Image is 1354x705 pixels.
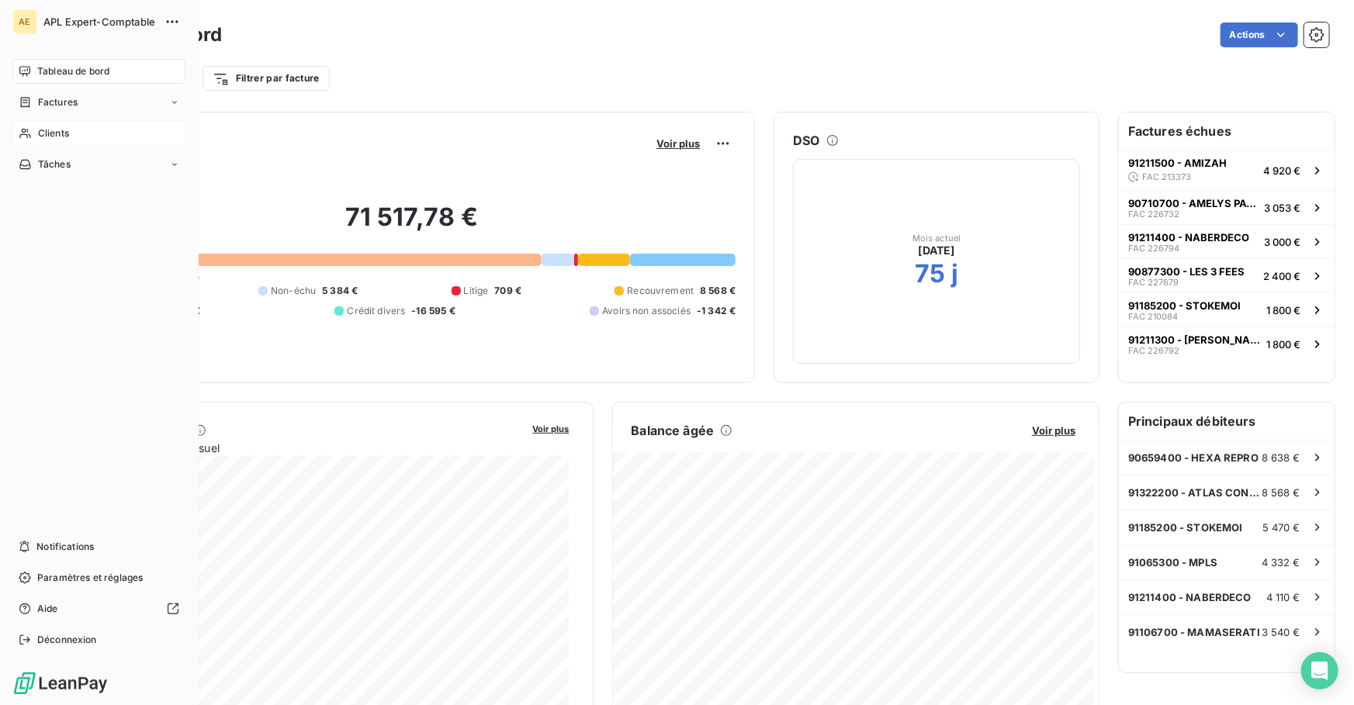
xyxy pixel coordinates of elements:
[793,131,819,150] h6: DSO
[12,596,185,621] a: Aide
[1262,521,1300,534] span: 5 470 €
[37,602,58,616] span: Aide
[411,304,455,318] span: -16 595 €
[1128,556,1217,568] span: 91065300 - MPLS
[1027,423,1080,437] button: Voir plus
[632,421,715,440] h6: Balance âgée
[38,126,69,140] span: Clients
[43,16,155,28] span: APL Expert-Comptable
[37,571,143,585] span: Paramètres et réglages
[1128,209,1179,219] span: FAC 226732
[528,421,574,435] button: Voir plus
[88,202,736,248] h2: 71 517,78 €
[1264,202,1300,214] span: 3 053 €
[1142,172,1191,181] span: FAC 213373
[533,423,570,434] span: Voir plus
[271,284,316,298] span: Non-échu
[36,540,94,554] span: Notifications
[1128,451,1259,464] span: 90659400 - HEXA REPRO
[1128,626,1260,638] span: 91106700 - MAMASERATI
[1266,591,1300,603] span: 4 110 €
[1263,270,1300,282] span: 2 400 €
[1119,224,1335,258] button: 91211400 - NABERDECOFAC 2267943 000 €
[1263,164,1300,177] span: 4 920 €
[919,243,955,258] span: [DATE]
[1128,486,1262,499] span: 91322200 - ATLAS CONSTRUCTION
[1262,626,1300,638] span: 3 540 €
[951,258,958,289] h2: j
[1128,521,1243,534] span: 91185200 - STOKEMOI
[1266,338,1300,351] span: 1 800 €
[627,284,694,298] span: Recouvrement
[1128,278,1179,287] span: FAC 227679
[1221,22,1298,47] button: Actions
[1128,197,1258,209] span: 90710700 - AMELYS PATRIMOINE
[37,633,97,647] span: Déconnexion
[1262,486,1300,499] span: 8 568 €
[1032,424,1075,437] span: Voir plus
[915,258,945,289] h2: 75
[912,233,961,243] span: Mois actuel
[1119,150,1335,190] button: 91211500 - AMIZAHFAC 2133734 920 €
[1119,190,1335,224] button: 90710700 - AMELYS PATRIMOINEFAC 2267323 053 €
[12,9,37,34] div: AE
[1128,333,1260,346] span: 91211300 - [PERSON_NAME]
[1128,312,1178,321] span: FAC 210084
[38,157,71,171] span: Tâches
[1262,556,1300,568] span: 4 332 €
[1119,292,1335,327] button: 91185200 - STOKEMOIFAC 2100841 800 €
[1128,157,1227,169] span: 91211500 - AMIZAH
[347,304,405,318] span: Crédit divers
[1119,403,1335,440] h6: Principaux débiteurs
[1119,258,1335,292] button: 90877300 - LES 3 FEESFAC 2276792 400 €
[697,304,736,318] span: -1 342 €
[656,137,700,150] span: Voir plus
[38,95,78,109] span: Factures
[1266,304,1300,316] span: 1 800 €
[1119,327,1335,361] button: 91211300 - [PERSON_NAME]FAC 2267921 800 €
[1128,591,1252,603] span: 91211400 - NABERDECO
[12,671,109,696] img: Logo LeanPay
[1262,451,1300,464] span: 8 638 €
[464,284,489,298] span: Litige
[652,137,705,150] button: Voir plus
[602,304,691,318] span: Avoirs non associés
[1128,231,1249,244] span: 91211400 - NABERDECO
[494,284,521,298] span: 709 €
[1128,299,1241,312] span: 91185200 - STOKEMOI
[1301,652,1338,689] div: Open Intercom Messenger
[203,66,330,91] button: Filtrer par facture
[322,284,358,298] span: 5 384 €
[1119,112,1335,150] h6: Factures échues
[700,284,736,298] span: 8 568 €
[1264,236,1300,248] span: 3 000 €
[88,440,522,456] span: Chiffre d'affaires mensuel
[1128,265,1245,278] span: 90877300 - LES 3 FEES
[1128,346,1179,355] span: FAC 226792
[1128,244,1179,253] span: FAC 226794
[37,64,109,78] span: Tableau de bord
